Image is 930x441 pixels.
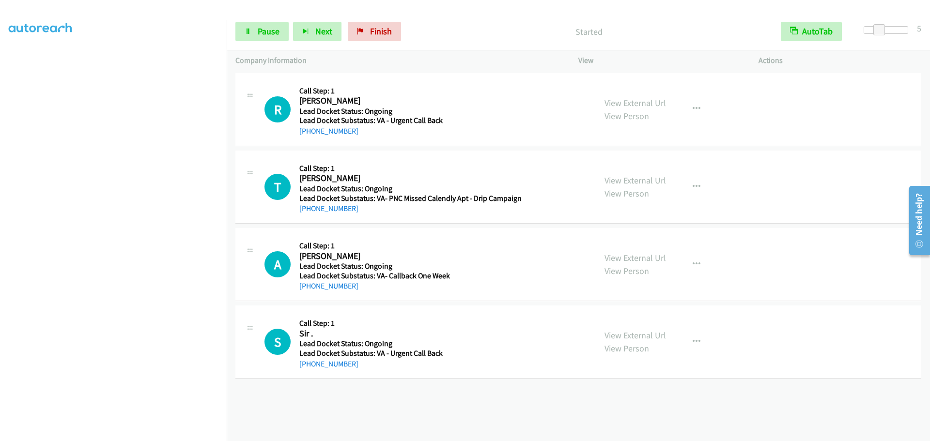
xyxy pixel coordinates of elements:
[604,188,649,199] a: View Person
[293,22,341,41] button: Next
[299,86,518,96] h5: Call Step: 1
[235,55,561,66] p: Company Information
[299,204,358,213] a: [PHONE_NUMBER]
[264,174,291,200] h1: T
[299,194,522,203] h5: Lead Docket Substatus: VA- PNC Missed Calendly Apt - Drip Campaign
[264,174,291,200] div: The call is yet to be attempted
[299,251,518,262] h2: [PERSON_NAME]
[264,251,291,277] div: The call is yet to be attempted
[299,339,518,349] h5: Lead Docket Status: Ongoing
[917,22,921,35] div: 5
[604,330,666,341] a: View External Url
[604,97,666,108] a: View External Url
[299,261,518,271] h5: Lead Docket Status: Ongoing
[299,328,518,339] h2: Sir .
[370,26,392,37] span: Finish
[264,96,291,122] h1: R
[264,329,291,355] h1: S
[235,22,289,41] a: Pause
[299,106,518,116] h5: Lead Docket Status: Ongoing
[604,110,649,122] a: View Person
[604,175,666,186] a: View External Url
[299,173,518,184] h2: [PERSON_NAME]
[299,349,518,358] h5: Lead Docket Substatus: VA - Urgent Call Back
[414,25,763,38] p: Started
[604,252,666,263] a: View External Url
[299,95,518,106] h2: [PERSON_NAME]
[604,343,649,354] a: View Person
[299,126,358,136] a: [PHONE_NUMBER]
[264,96,291,122] div: The call is yet to be attempted
[299,359,358,368] a: [PHONE_NUMBER]
[759,55,921,66] p: Actions
[264,329,291,355] div: The call is yet to be attempted
[258,26,279,37] span: Pause
[264,251,291,277] h1: A
[299,281,358,290] a: [PHONE_NUMBER]
[299,164,522,173] h5: Call Step: 1
[315,26,332,37] span: Next
[299,319,518,328] h5: Call Step: 1
[781,22,842,41] button: AutoTab
[299,184,522,194] h5: Lead Docket Status: Ongoing
[299,241,518,251] h5: Call Step: 1
[604,265,649,276] a: View Person
[299,116,518,125] h5: Lead Docket Substatus: VA - Urgent Call Back
[348,22,401,41] a: Finish
[299,271,518,281] h5: Lead Docket Substatus: VA- Callback One Week
[578,55,741,66] p: View
[902,182,930,259] iframe: Resource Center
